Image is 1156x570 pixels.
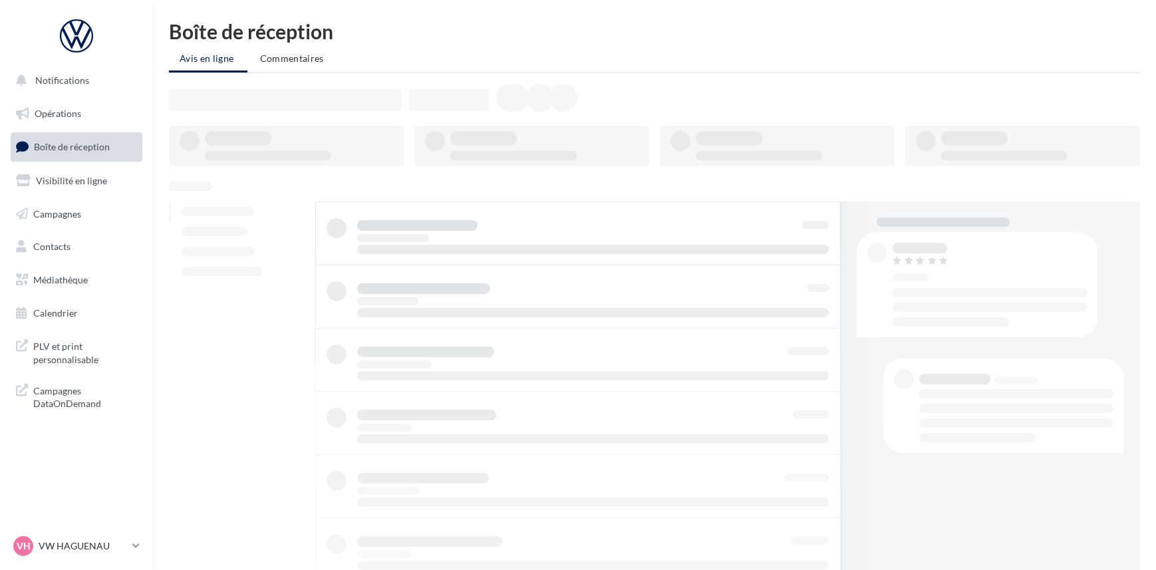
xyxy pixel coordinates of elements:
[8,132,145,161] a: Boîte de réception
[8,167,145,195] a: Visibilité en ligne
[35,108,81,119] span: Opérations
[39,539,127,553] p: VW HAGUENAU
[8,299,145,327] a: Calendrier
[8,200,145,228] a: Campagnes
[8,233,145,261] a: Contacts
[33,208,81,219] span: Campagnes
[33,337,137,366] span: PLV et print personnalisable
[169,21,1140,41] div: Boîte de réception
[36,175,107,186] span: Visibilité en ligne
[33,307,78,319] span: Calendrier
[11,533,142,559] a: VH VW HAGUENAU
[8,332,145,371] a: PLV et print personnalisable
[8,266,145,294] a: Médiathèque
[260,53,324,64] span: Commentaires
[33,241,71,252] span: Contacts
[8,376,145,416] a: Campagnes DataOnDemand
[8,67,140,94] button: Notifications
[33,382,137,410] span: Campagnes DataOnDemand
[17,539,31,553] span: VH
[33,274,88,285] span: Médiathèque
[34,141,110,152] span: Boîte de réception
[8,100,145,128] a: Opérations
[35,74,89,86] span: Notifications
